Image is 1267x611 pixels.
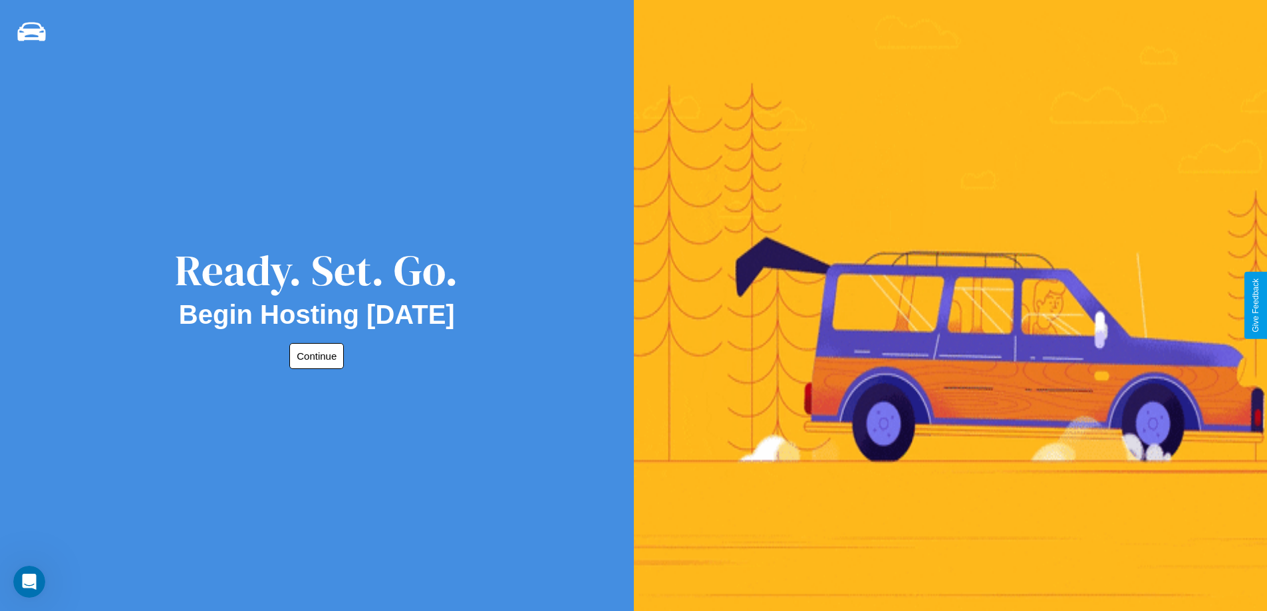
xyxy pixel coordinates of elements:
[289,343,344,369] button: Continue
[179,300,455,330] h2: Begin Hosting [DATE]
[1251,279,1260,332] div: Give Feedback
[175,241,458,300] div: Ready. Set. Go.
[13,566,45,598] iframe: Intercom live chat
